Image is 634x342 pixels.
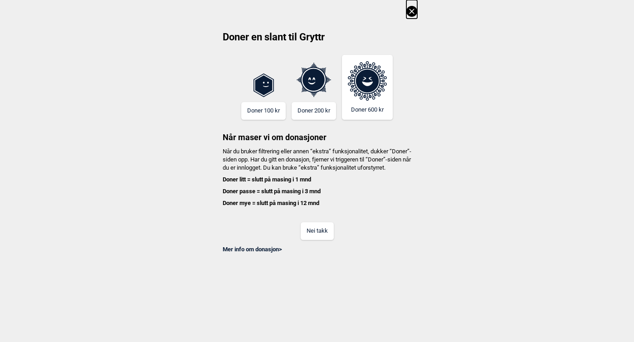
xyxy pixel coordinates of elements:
[223,246,282,253] a: Mer info om donasjon>
[217,30,417,50] h2: Doner en slant til Gryttr
[217,147,417,208] h4: Når du bruker filtrering eller annen “ekstra” funksjonalitet, dukker “Doner”-siden opp. Har du gi...
[342,55,393,120] button: Doner 600 kr
[301,222,334,240] button: Nei takk
[223,176,311,183] b: Doner litt = slutt på masing i 1 mnd
[223,200,319,206] b: Doner mye = slutt på masing i 12 mnd
[241,102,286,120] button: Doner 100 kr
[217,120,417,143] h3: Når maser vi om donasjoner
[223,188,321,195] b: Doner passe = slutt på masing i 3 mnd
[292,102,336,120] button: Doner 200 kr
